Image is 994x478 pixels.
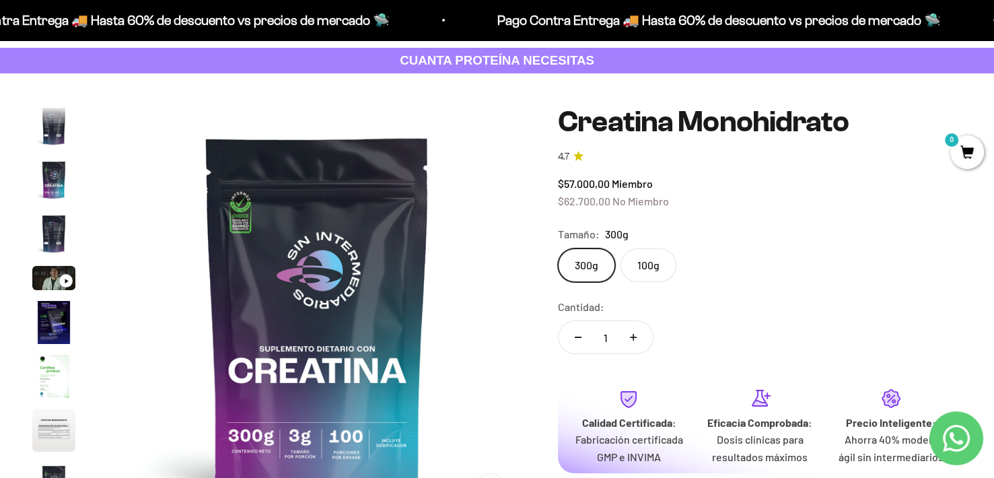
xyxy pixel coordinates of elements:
span: 300g [605,226,629,243]
span: No Miembro [612,195,669,207]
img: Creatina Monohidrato [32,301,75,344]
a: 0 [950,146,984,161]
button: Ir al artículo 4 [32,212,75,259]
span: Miembro [612,177,653,190]
strong: CUANTA PROTEÍNA NECESITAS [400,53,594,67]
strong: Precio Inteligente: [846,416,936,429]
h1: Creatina Monohidrato [558,106,962,138]
button: Ir al artículo 6 [32,301,75,348]
button: Reducir cantidad [559,321,598,353]
span: 4.7 [558,149,569,164]
a: 4.74.7 de 5.0 estrellas [558,149,962,164]
p: Pago Contra Entrega 🚚 Hasta 60% de descuento vs precios de mercado 🛸 [495,9,939,31]
img: Creatina Monohidrato [32,409,75,452]
button: Ir al artículo 5 [32,266,75,294]
span: $62.700,00 [558,195,610,207]
strong: Calidad Certificada: [581,416,676,429]
p: Ahorra 40% modelo ágil sin intermediarios [836,431,946,465]
p: Dosis clínicas para resultados máximos [705,431,815,465]
p: Fabricación certificada GMP e INVIMA [574,431,684,465]
button: Ir al artículo 2 [32,104,75,151]
label: Cantidad: [558,298,604,316]
span: $57.000,00 [558,177,610,190]
button: Ir al artículo 3 [32,158,75,205]
img: Creatina Monohidrato [32,104,75,147]
button: Aumentar cantidad [614,321,653,353]
img: Creatina Monohidrato [32,212,75,255]
strong: Eficacia Comprobada: [707,416,812,429]
legend: Tamaño: [558,226,600,243]
img: Creatina Monohidrato [32,158,75,201]
button: Ir al artículo 8 [32,409,75,456]
mark: 0 [944,132,960,148]
button: Ir al artículo 7 [32,355,75,402]
img: Creatina Monohidrato [32,355,75,398]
